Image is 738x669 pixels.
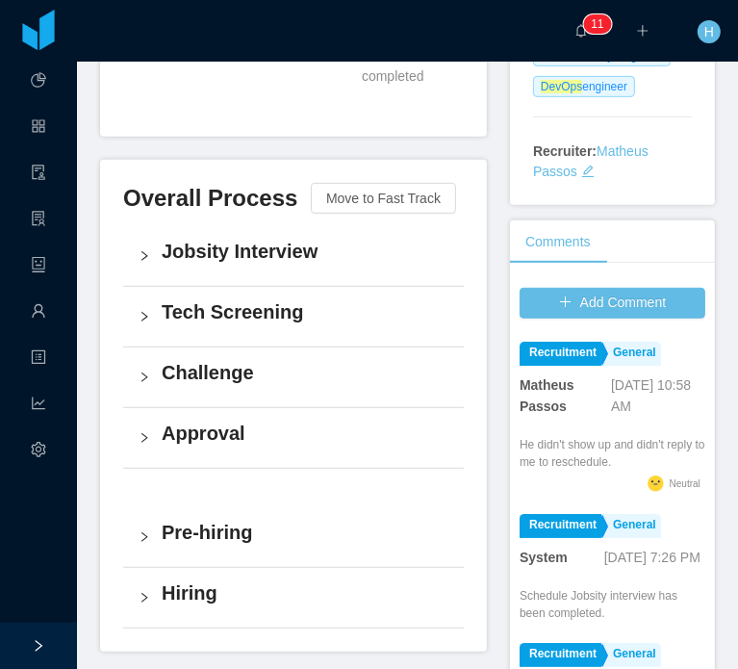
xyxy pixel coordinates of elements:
[139,432,150,444] i: icon: right
[31,108,46,148] a: icon: appstore
[520,587,705,622] div: Schedule Jobsity interview has been completed.
[603,514,661,538] a: General
[603,342,661,366] a: General
[520,342,601,366] a: Recruitment
[533,143,649,179] a: Matheus Passos
[520,377,574,414] strong: Matheus Passos
[162,519,448,546] h4: Pre-hiring
[31,293,46,333] a: icon: user
[123,287,464,347] div: icon: rightTech Screening
[162,420,448,447] h4: Approval
[31,154,46,194] a: icon: audit
[591,14,598,34] p: 1
[583,14,611,34] sup: 11
[123,226,464,286] div: icon: rightJobsity Interview
[162,359,448,386] h4: Challenge
[31,339,46,379] a: icon: profile
[123,408,464,468] div: icon: rightApproval
[31,202,46,241] i: icon: solution
[123,183,311,214] h3: Overall Process
[31,433,46,472] i: icon: setting
[520,643,601,667] a: Recruitment
[31,387,46,425] i: icon: line-chart
[598,14,604,34] p: 1
[139,311,150,322] i: icon: right
[636,24,649,38] i: icon: plus
[574,24,588,38] i: icon: bell
[139,592,150,604] i: icon: right
[123,507,464,567] div: icon: rightPre-hiring
[520,288,705,319] button: icon: plusAdd Comment
[31,246,46,287] a: icon: robot
[533,76,635,97] span: engineer
[123,347,464,407] div: icon: rightChallenge
[139,250,150,262] i: icon: right
[604,550,700,565] span: [DATE] 7:26 PM
[31,62,46,102] a: icon: pie-chart
[520,436,705,471] div: He didn't show up and didn't reply to me to reschedule.
[162,579,448,606] h4: Hiring
[670,478,700,489] span: Neutral
[162,298,448,325] h4: Tech Screening
[139,372,150,383] i: icon: right
[704,20,714,43] span: H
[520,514,601,538] a: Recruitment
[510,220,606,264] div: Comments
[541,80,582,93] ah_el_jm_1757639839554: DevOps
[139,531,150,543] i: icon: right
[533,143,597,159] strong: Recruiter:
[520,550,568,565] strong: System
[611,377,691,414] span: [DATE] 10:58 AM
[123,568,464,628] div: icon: rightHiring
[581,165,595,178] i: icon: edit
[162,238,448,265] h4: Jobsity Interview
[311,183,456,214] button: Move to Fast Track
[362,44,424,87] div: Last completed
[603,643,661,667] a: General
